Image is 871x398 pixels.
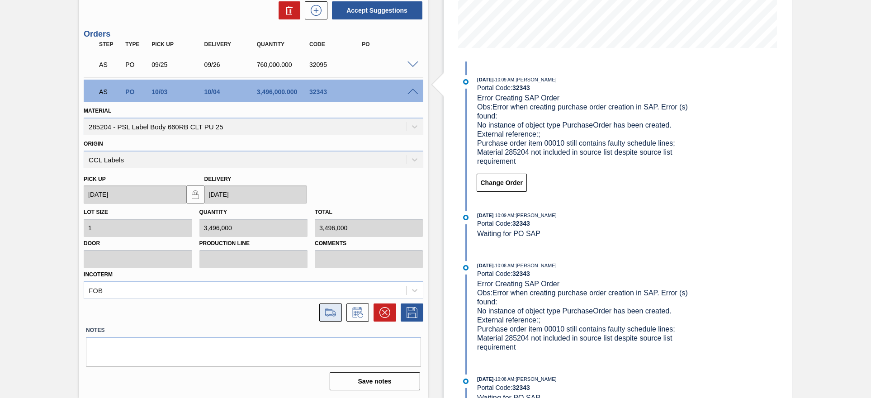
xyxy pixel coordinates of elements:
[84,185,186,204] input: mm/dd/yyyy
[97,41,124,47] div: Step
[204,185,307,204] input: mm/dd/yyyy
[327,0,423,20] div: Accept Suggestions
[514,263,557,268] span: : [PERSON_NAME]
[332,1,422,19] button: Accept Suggestions
[494,263,515,268] span: - 10:08 AM
[315,237,423,250] label: Comments
[255,88,313,95] div: 3,496,000.000
[186,185,204,204] button: locked
[84,29,423,39] h3: Orders
[477,174,527,192] button: Change Order
[477,94,559,102] span: Error Creating SAP Order
[149,41,208,47] div: Pick up
[190,189,201,200] img: locked
[512,84,530,91] strong: 32343
[307,61,366,68] div: 32095
[477,289,690,351] span: Obs: Error when creating purchase order creation in SAP. Error (s) found: No instance of object t...
[202,41,261,47] div: Delivery
[97,82,124,102] div: Waiting for PO SAP
[514,77,557,82] span: : [PERSON_NAME]
[84,209,108,215] label: Lot size
[369,303,396,322] div: Cancel Order
[300,1,327,19] div: New suggestion
[477,230,540,237] span: Waiting for PO SAP
[123,88,151,95] div: Purchase order
[99,61,122,68] p: AS
[477,77,493,82] span: [DATE]
[202,88,261,95] div: 10/04/2025
[97,55,124,75] div: Waiting for PO SAP
[307,41,366,47] div: Code
[512,384,530,391] strong: 32343
[477,384,692,391] div: Portal Code:
[512,220,530,227] strong: 32343
[463,379,469,384] img: atual
[255,61,313,68] div: 760,000.000
[149,61,208,68] div: 09/25/2025
[463,215,469,220] img: atual
[477,280,559,288] span: Error Creating SAP Order
[494,213,515,218] span: - 10:09 AM
[123,61,151,68] div: Purchase order
[204,176,232,182] label: Delivery
[477,263,493,268] span: [DATE]
[202,61,261,68] div: 09/26/2025
[89,286,103,294] div: FOB
[494,77,515,82] span: - 10:09 AM
[477,376,493,382] span: [DATE]
[274,1,300,19] div: Delete Suggestions
[477,213,493,218] span: [DATE]
[330,372,420,390] button: Save notes
[315,303,342,322] div: Go to Load Composition
[84,271,113,278] label: Incoterm
[255,41,313,47] div: Quantity
[86,324,421,337] label: Notes
[99,88,122,95] p: AS
[149,88,208,95] div: 10/03/2025
[84,176,106,182] label: Pick up
[463,79,469,85] img: atual
[342,303,369,322] div: Inform order change
[84,108,111,114] label: Material
[360,41,418,47] div: PO
[514,376,557,382] span: : [PERSON_NAME]
[396,303,423,322] div: Save Order
[477,270,692,277] div: Portal Code:
[514,213,557,218] span: : [PERSON_NAME]
[84,237,192,250] label: Door
[512,270,530,277] strong: 32343
[307,88,366,95] div: 32343
[123,41,151,47] div: Type
[199,209,227,215] label: Quantity
[315,209,332,215] label: Total
[477,84,692,91] div: Portal Code:
[463,265,469,270] img: atual
[477,103,690,165] span: Obs: Error when creating purchase order creation in SAP. Error (s) found: No instance of object t...
[494,377,515,382] span: - 10:08 AM
[477,220,692,227] div: Portal Code:
[199,237,308,250] label: Production Line
[84,141,103,147] label: Origin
